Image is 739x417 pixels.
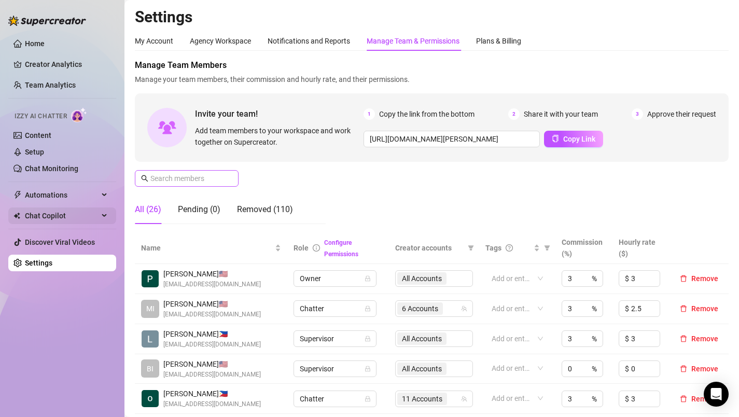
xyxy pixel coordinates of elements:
span: question-circle [506,244,513,252]
a: Setup [25,148,44,156]
img: Krish [142,390,159,407]
span: Supervisor [300,361,370,377]
span: [EMAIL_ADDRESS][DOMAIN_NAME] [163,280,261,289]
input: Search members [150,173,224,184]
span: [PERSON_NAME] 🇺🇸 [163,358,261,370]
span: Copy Link [563,135,595,143]
span: Tags [485,242,501,254]
div: My Account [135,35,173,47]
span: [EMAIL_ADDRESS][DOMAIN_NAME] [163,310,261,319]
span: Remove [691,365,718,373]
span: info-circle [313,244,320,252]
span: 6 Accounts [397,302,443,315]
span: Manage your team members, their commission and hourly rate, and their permissions. [135,74,729,85]
span: delete [680,305,687,312]
img: Lorenzo [142,330,159,347]
img: Paige [142,270,159,287]
a: Home [25,39,45,48]
div: All (26) [135,203,161,216]
a: Discover Viral Videos [25,238,95,246]
span: [PERSON_NAME] 🇵🇭 [163,328,261,340]
span: 11 Accounts [397,393,447,405]
span: lock [365,336,371,342]
button: Remove [676,393,722,405]
span: [EMAIL_ADDRESS][DOMAIN_NAME] [163,399,261,409]
span: [PERSON_NAME] 🇺🇸 [163,298,261,310]
div: Plans & Billing [476,35,521,47]
span: [PERSON_NAME] 🇵🇭 [163,388,261,399]
span: Chat Copilot [25,207,99,224]
span: Creator accounts [395,242,464,254]
span: 3 [632,108,643,120]
div: Manage Team & Permissions [367,35,459,47]
span: lock [365,366,371,372]
button: Remove [676,332,722,345]
div: Removed (110) [237,203,293,216]
span: copy [552,135,559,142]
span: team [461,396,467,402]
span: filter [544,245,550,251]
span: Remove [691,395,718,403]
img: logo-BBDzfeDw.svg [8,16,86,26]
span: Share it with your team [524,108,598,120]
span: Remove [691,304,718,313]
span: Approve their request [647,108,716,120]
span: [PERSON_NAME] 🇺🇸 [163,268,261,280]
button: Remove [676,272,722,285]
span: Role [294,244,309,252]
div: Open Intercom Messenger [704,382,729,407]
span: search [141,175,148,182]
a: Settings [25,259,52,267]
span: lock [365,305,371,312]
button: Remove [676,363,722,375]
th: Commission (%) [555,232,612,264]
div: Pending (0) [178,203,220,216]
div: Agency Workspace [190,35,251,47]
a: Configure Permissions [324,239,358,258]
span: Remove [691,274,718,283]
span: [EMAIL_ADDRESS][DOMAIN_NAME] [163,340,261,350]
a: Chat Monitoring [25,164,78,173]
a: Team Analytics [25,81,76,89]
span: Manage Team Members [135,59,729,72]
span: filter [468,245,474,251]
h2: Settings [135,7,729,27]
span: lock [365,396,371,402]
span: Owner [300,271,370,286]
span: 1 [364,108,375,120]
span: 11 Accounts [402,393,442,405]
span: delete [680,365,687,372]
a: Creator Analytics [25,56,108,73]
span: thunderbolt [13,191,22,199]
span: filter [466,240,476,256]
span: delete [680,395,687,402]
button: Remove [676,302,722,315]
span: Automations [25,187,99,203]
span: MI [146,303,155,314]
div: Notifications and Reports [268,35,350,47]
span: filter [542,240,552,256]
span: Name [141,242,273,254]
span: [EMAIL_ADDRESS][DOMAIN_NAME] [163,370,261,380]
span: Chatter [300,391,370,407]
th: Name [135,232,287,264]
th: Hourly rate ($) [612,232,670,264]
span: 6 Accounts [402,303,438,314]
a: Content [25,131,51,140]
button: Copy Link [544,131,603,147]
span: Add team members to your workspace and work together on Supercreator. [195,125,359,148]
span: BI [147,363,154,374]
img: AI Chatter [71,107,87,122]
span: Izzy AI Chatter [15,112,67,121]
span: Invite your team! [195,107,364,120]
span: delete [680,275,687,282]
span: Remove [691,335,718,343]
span: 2 [508,108,520,120]
span: Chatter [300,301,370,316]
span: lock [365,275,371,282]
span: delete [680,335,687,342]
span: team [461,305,467,312]
img: Chat Copilot [13,212,20,219]
span: Copy the link from the bottom [379,108,475,120]
span: Supervisor [300,331,370,346]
